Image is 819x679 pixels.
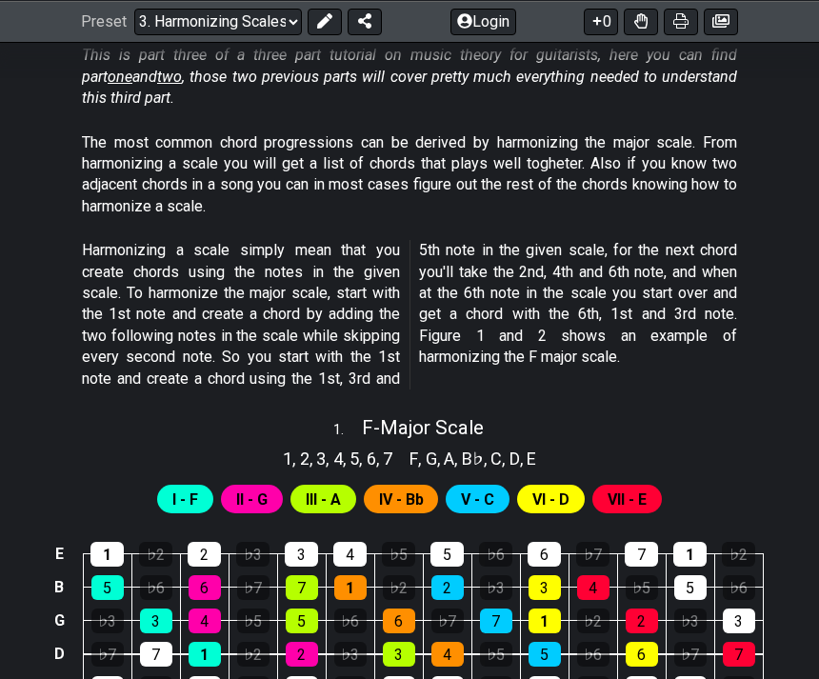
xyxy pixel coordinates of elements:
div: 4 [431,642,464,667]
div: ♭2 [139,542,172,567]
div: 3 [285,542,318,567]
div: ♭5 [626,575,658,600]
div: ♭7 [576,542,609,567]
span: B♭ [462,446,484,471]
section: Scale pitch classes [274,441,401,471]
div: ♭7 [674,642,707,667]
div: ♭5 [237,609,270,633]
div: ♭6 [479,542,512,567]
button: Print [664,8,698,34]
div: 1 [529,609,561,633]
div: 7 [480,609,512,633]
div: 3 [383,642,415,667]
span: , [326,446,333,471]
div: 7 [625,542,658,567]
span: , [454,446,462,471]
div: 6 [383,609,415,633]
button: Share Preset [348,8,382,34]
div: 5 [91,575,124,600]
div: ♭3 [91,609,124,633]
div: 4 [577,575,609,600]
div: 6 [189,575,221,600]
span: , [484,446,491,471]
div: 2 [286,642,318,667]
span: First enable full edit mode to edit [172,486,198,513]
span: Preset [81,12,127,30]
div: 5 [430,542,464,567]
span: First enable full edit mode to edit [236,486,268,513]
span: 2 [300,446,310,471]
span: , [437,446,445,471]
div: 2 [626,609,658,633]
div: ♭6 [723,575,755,600]
span: , [376,446,384,471]
button: 0 [584,8,618,34]
div: 4 [333,542,367,567]
span: First enable full edit mode to edit [379,486,424,513]
div: ♭3 [674,609,707,633]
div: 1 [334,575,367,600]
span: First enable full edit mode to edit [532,486,569,513]
span: D [509,446,520,471]
span: A [444,446,454,471]
div: ♭7 [237,575,270,600]
div: 6 [626,642,658,667]
span: , [292,446,300,471]
div: ♭7 [431,609,464,633]
span: , [418,446,426,471]
span: 4 [333,446,343,471]
em: This is part three of a three part tutorial on music theory for guitarists, here you can find par... [82,46,737,107]
div: 2 [188,542,221,567]
span: E [527,446,536,471]
span: C [490,446,502,471]
span: 5 [350,446,359,471]
div: 7 [286,575,318,600]
div: ♭6 [140,575,172,600]
div: 7 [723,642,755,667]
td: E [48,537,70,570]
span: 1 . [333,420,362,441]
div: 1 [673,542,707,567]
span: First enable full edit mode to edit [608,486,647,513]
span: , [520,446,528,471]
span: , [343,446,350,471]
div: 5 [529,642,561,667]
div: ♭6 [577,642,609,667]
div: ♭3 [236,542,270,567]
div: 3 [140,609,172,633]
button: Edit Preset [308,8,342,34]
span: F [409,446,418,471]
div: ♭2 [577,609,609,633]
span: F - Major Scale [362,416,484,439]
span: 3 [316,446,326,471]
span: 7 [383,446,392,471]
div: ♭2 [237,642,270,667]
div: 4 [189,609,221,633]
span: G [426,446,437,471]
div: 5 [674,575,707,600]
div: ♭7 [91,642,124,667]
span: , [502,446,509,471]
td: B [48,570,70,604]
span: , [359,446,367,471]
div: ♭6 [334,609,367,633]
button: Login [450,8,516,34]
div: ♭2 [722,542,755,567]
select: Preset [134,8,302,34]
div: 1 [189,642,221,667]
div: 2 [431,575,464,600]
div: ♭5 [382,542,415,567]
div: 3 [723,609,755,633]
p: Harmonizing a scale simply mean that you create chords using the notes in the given scale. To har... [82,240,737,389]
p: The most common chord progressions can be derived by harmonizing the major scale. From harmonizin... [82,132,737,218]
div: 5 [286,609,318,633]
div: 6 [528,542,561,567]
div: ♭3 [334,642,367,667]
button: Toggle Dexterity for all fretkits [624,8,658,34]
section: Scale pitch classes [401,441,545,471]
span: , [310,446,317,471]
span: First enable full edit mode to edit [306,486,341,513]
div: ♭5 [480,642,512,667]
div: 3 [529,575,561,600]
span: 1 [283,446,292,471]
